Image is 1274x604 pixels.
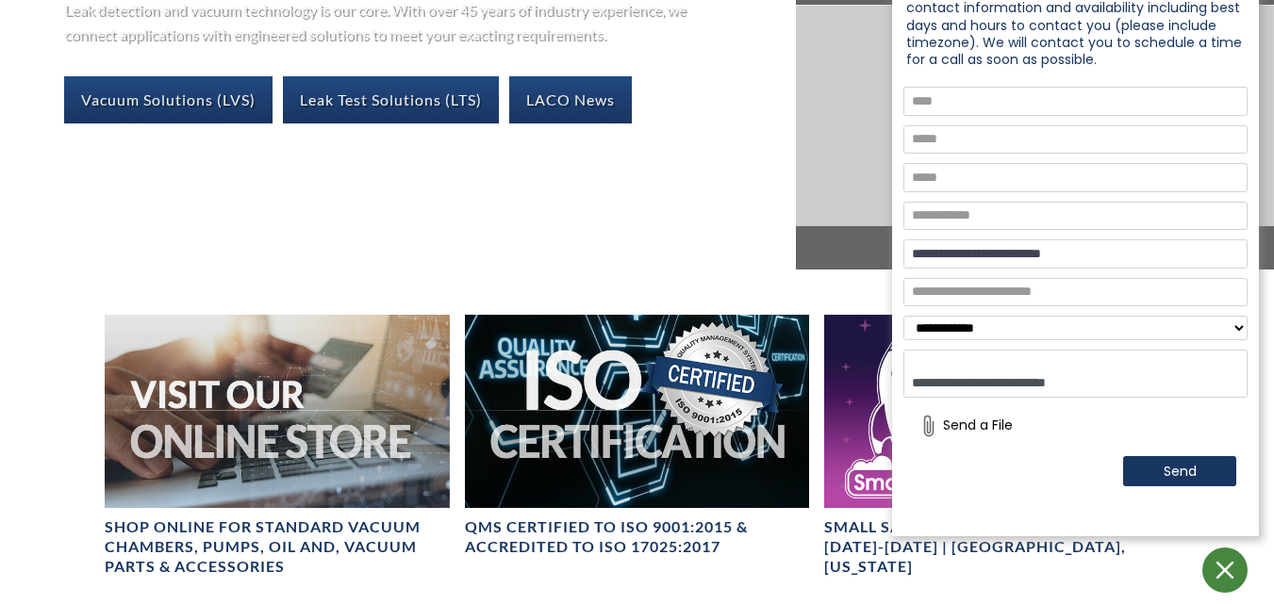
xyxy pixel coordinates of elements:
[509,76,632,123] a: LACO News
[796,6,1274,273] a: Vacuum Solutions
[105,315,450,577] a: Visit Our Online Store headerSHOP ONLINE FOR STANDARD VACUUM CHAMBERS, PUMPS, OIL AND, VACUUM PAR...
[105,517,450,576] h4: SHOP ONLINE FOR STANDARD VACUUM CHAMBERS, PUMPS, OIL AND, VACUUM PARTS & ACCESSORIES
[465,517,810,557] h4: QMS CERTIFIED to ISO 9001:2015 & Accredited to ISO 17025:2017
[796,226,1274,273] span: Vacuum Solutions
[1123,456,1236,486] button: Send
[824,315,1169,577] a: Small Satellite Conference 2025: August 10-13 | Salt Lake City, UtahSmall Satellite Conference 20...
[283,76,499,123] a: Leak Test Solutions (LTS)
[465,315,810,557] a: ISO Certification headerQMS CERTIFIED to ISO 9001:2015 & Accredited to ISO 17025:2017
[64,76,273,123] a: Vacuum Solutions (LVS)
[824,517,1169,576] h4: Small Satellite Conference 2025: [DATE]-[DATE] | [GEOGRAPHIC_DATA], [US_STATE]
